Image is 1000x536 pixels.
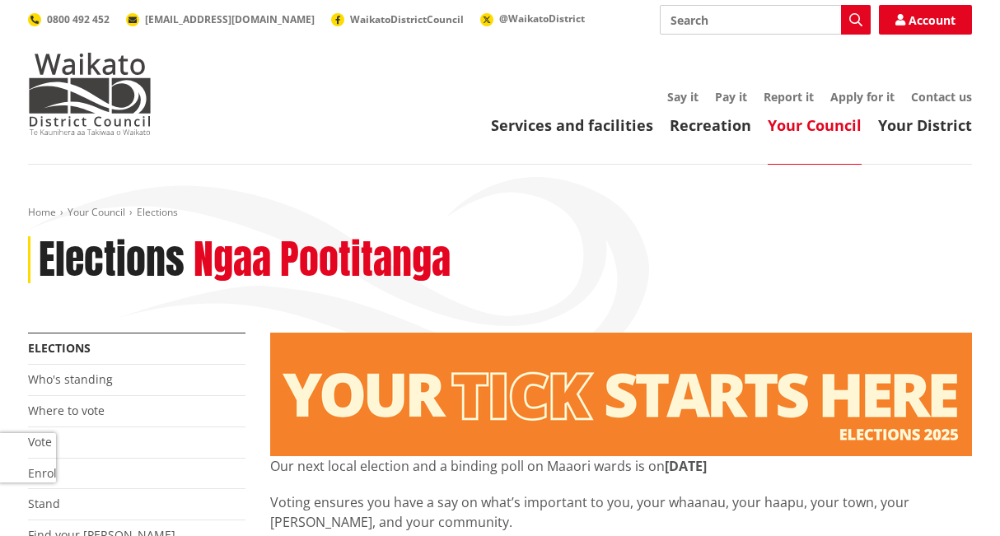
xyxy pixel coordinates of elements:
h2: Ngaa Pootitanga [194,236,451,284]
a: Where to vote [28,403,105,418]
strong: [DATE] [665,457,707,475]
a: Services and facilities [491,115,653,135]
a: Apply for it [830,89,895,105]
span: @WaikatoDistrict [499,12,585,26]
input: Search input [660,5,871,35]
a: Say it [667,89,699,105]
span: [EMAIL_ADDRESS][DOMAIN_NAME] [145,12,315,26]
a: Elections [28,340,91,356]
span: Elections [137,205,178,219]
a: Recreation [670,115,751,135]
a: Account [879,5,972,35]
h1: Elections [39,236,185,284]
a: Report it [764,89,814,105]
nav: breadcrumb [28,206,972,220]
a: WaikatoDistrictCouncil [331,12,464,26]
span: 0800 492 452 [47,12,110,26]
a: Who's standing [28,371,113,387]
a: Contact us [911,89,972,105]
a: [EMAIL_ADDRESS][DOMAIN_NAME] [126,12,315,26]
a: Your Council [768,115,862,135]
p: Voting ensures you have a say on what’s important to you, your whaanau, your haapu, your town, yo... [270,492,972,532]
a: Your District [878,115,972,135]
a: 0800 492 452 [28,12,110,26]
a: Pay it [715,89,747,105]
a: @WaikatoDistrict [480,12,585,26]
a: Stand [28,496,60,511]
p: Our next local election and a binding poll on Maaori wards is on [270,456,972,476]
img: Elections - Website banner [270,333,972,456]
img: Waikato District Council - Te Kaunihera aa Takiwaa o Waikato [28,53,152,135]
a: Home [28,205,56,219]
span: WaikatoDistrictCouncil [350,12,464,26]
a: Your Council [68,205,125,219]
